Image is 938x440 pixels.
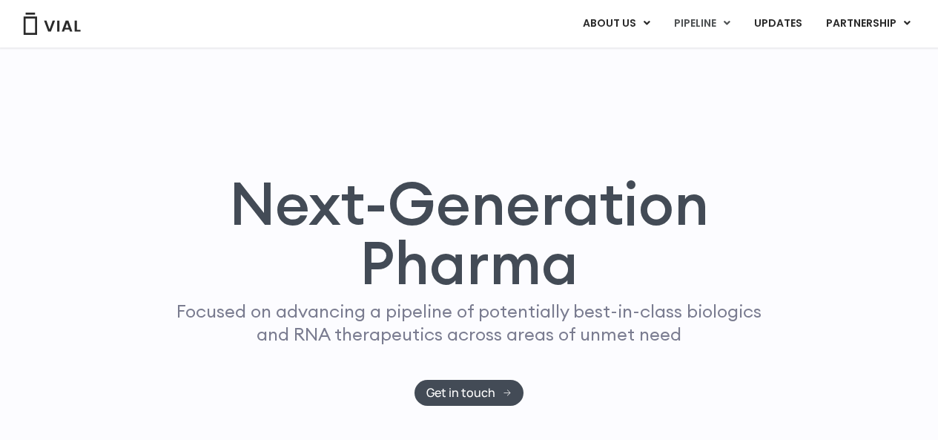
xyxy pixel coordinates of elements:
[414,380,524,406] a: Get in touch
[742,11,813,36] a: UPDATES
[662,11,742,36] a: PIPELINEMenu Toggle
[171,300,768,346] p: Focused on advancing a pipeline of potentially best-in-class biologics and RNA therapeutics acros...
[148,174,790,292] h1: Next-Generation Pharma
[22,13,82,35] img: Vial Logo
[426,387,495,398] span: Get in touch
[814,11,922,36] a: PARTNERSHIPMenu Toggle
[571,11,661,36] a: ABOUT USMenu Toggle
